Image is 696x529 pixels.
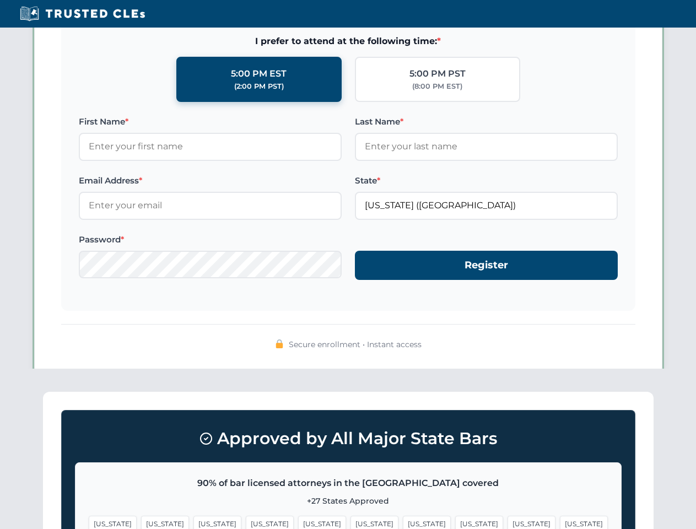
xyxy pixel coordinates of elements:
[355,115,618,128] label: Last Name
[79,233,342,246] label: Password
[79,174,342,187] label: Email Address
[275,339,284,348] img: 🔒
[79,133,342,160] input: Enter your first name
[89,495,608,507] p: +27 States Approved
[409,67,466,81] div: 5:00 PM PST
[79,192,342,219] input: Enter your email
[355,133,618,160] input: Enter your last name
[17,6,148,22] img: Trusted CLEs
[355,192,618,219] input: Florida (FL)
[289,338,422,350] span: Secure enrollment • Instant access
[355,174,618,187] label: State
[355,251,618,280] button: Register
[75,424,622,454] h3: Approved by All Major State Bars
[89,476,608,490] p: 90% of bar licensed attorneys in the [GEOGRAPHIC_DATA] covered
[79,115,342,128] label: First Name
[79,34,618,48] span: I prefer to attend at the following time:
[231,67,287,81] div: 5:00 PM EST
[412,81,462,92] div: (8:00 PM EST)
[234,81,284,92] div: (2:00 PM PST)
